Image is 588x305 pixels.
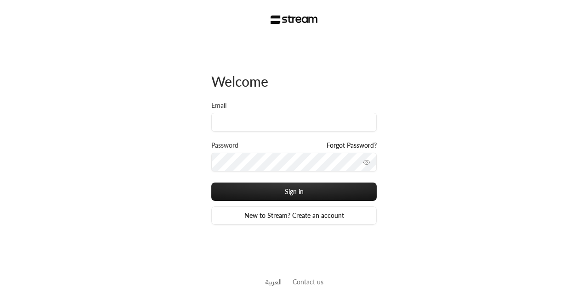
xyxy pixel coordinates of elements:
button: Contact us [293,277,323,287]
button: toggle password visibility [359,155,374,170]
img: Stream Logo [271,15,318,24]
span: Welcome [211,73,268,89]
a: Contact us [293,278,323,286]
label: Email [211,101,226,110]
a: Forgot Password? [327,141,377,150]
a: New to Stream? Create an account [211,206,377,225]
button: Sign in [211,183,377,201]
label: Password [211,141,238,150]
a: العربية [265,273,282,290]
